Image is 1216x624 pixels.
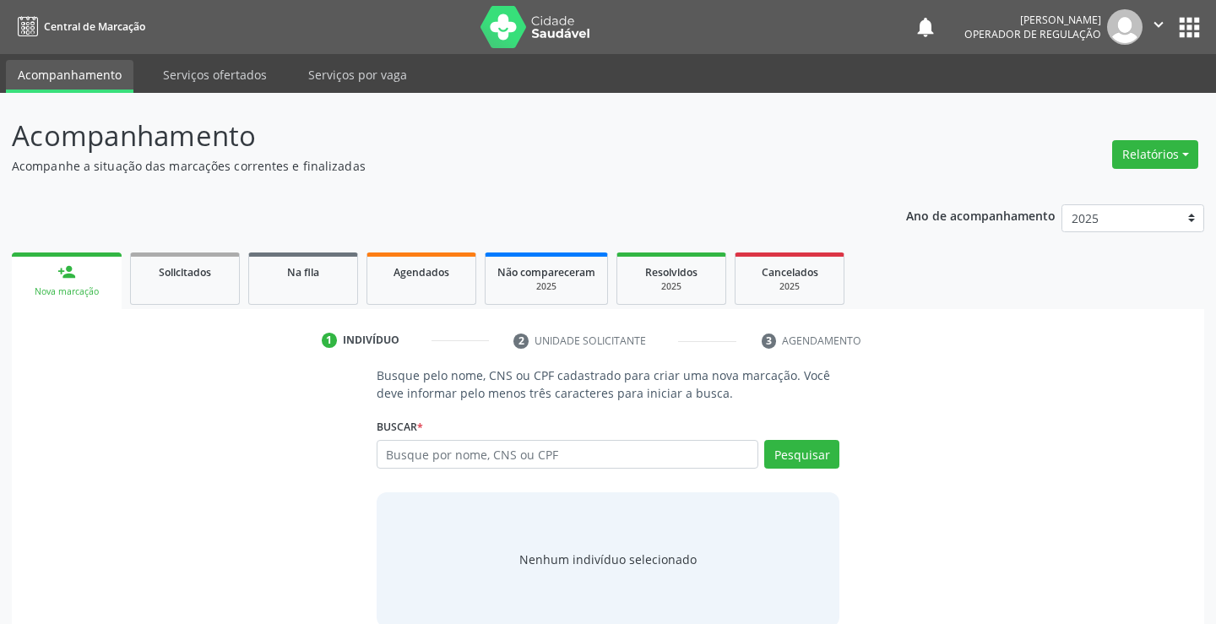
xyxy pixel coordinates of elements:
[764,440,839,469] button: Pesquisar
[762,265,818,279] span: Cancelados
[645,265,698,279] span: Resolvidos
[24,285,110,298] div: Nova marcação
[1107,9,1143,45] img: img
[1143,9,1175,45] button: 
[1149,15,1168,34] i: 
[287,265,319,279] span: Na fila
[497,280,595,293] div: 2025
[964,27,1101,41] span: Operador de regulação
[629,280,714,293] div: 2025
[914,15,937,39] button: notifications
[519,551,697,568] div: Nenhum indivíduo selecionado
[12,115,846,157] p: Acompanhamento
[6,60,133,93] a: Acompanhamento
[964,13,1101,27] div: [PERSON_NAME]
[906,204,1056,225] p: Ano de acompanhamento
[12,157,846,175] p: Acompanhe a situação das marcações correntes e finalizadas
[377,440,759,469] input: Busque por nome, CNS ou CPF
[747,280,832,293] div: 2025
[57,263,76,281] div: person_add
[377,366,840,402] p: Busque pelo nome, CNS ou CPF cadastrado para criar uma nova marcação. Você deve informar pelo men...
[394,265,449,279] span: Agendados
[151,60,279,90] a: Serviços ofertados
[1175,13,1204,42] button: apps
[497,265,595,279] span: Não compareceram
[377,414,423,440] label: Buscar
[343,333,399,348] div: Indivíduo
[44,19,145,34] span: Central de Marcação
[159,265,211,279] span: Solicitados
[296,60,419,90] a: Serviços por vaga
[322,333,337,348] div: 1
[12,13,145,41] a: Central de Marcação
[1112,140,1198,169] button: Relatórios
